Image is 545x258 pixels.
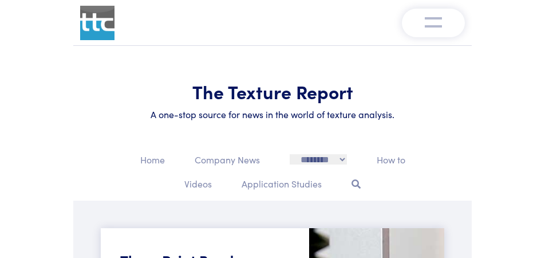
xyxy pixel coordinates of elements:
[242,177,322,191] p: Application Studies
[184,177,212,191] p: Videos
[377,153,405,167] p: How to
[80,6,114,40] img: ttc_logo_1x1_v1.0.png
[101,80,444,103] h1: The Texture Report
[140,153,165,167] p: Home
[425,14,442,28] img: menu-v1.0.png
[195,153,260,167] p: Company News
[101,108,444,120] h6: A one-stop source for news in the world of texture analysis.
[402,9,465,37] button: Toggle navigation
